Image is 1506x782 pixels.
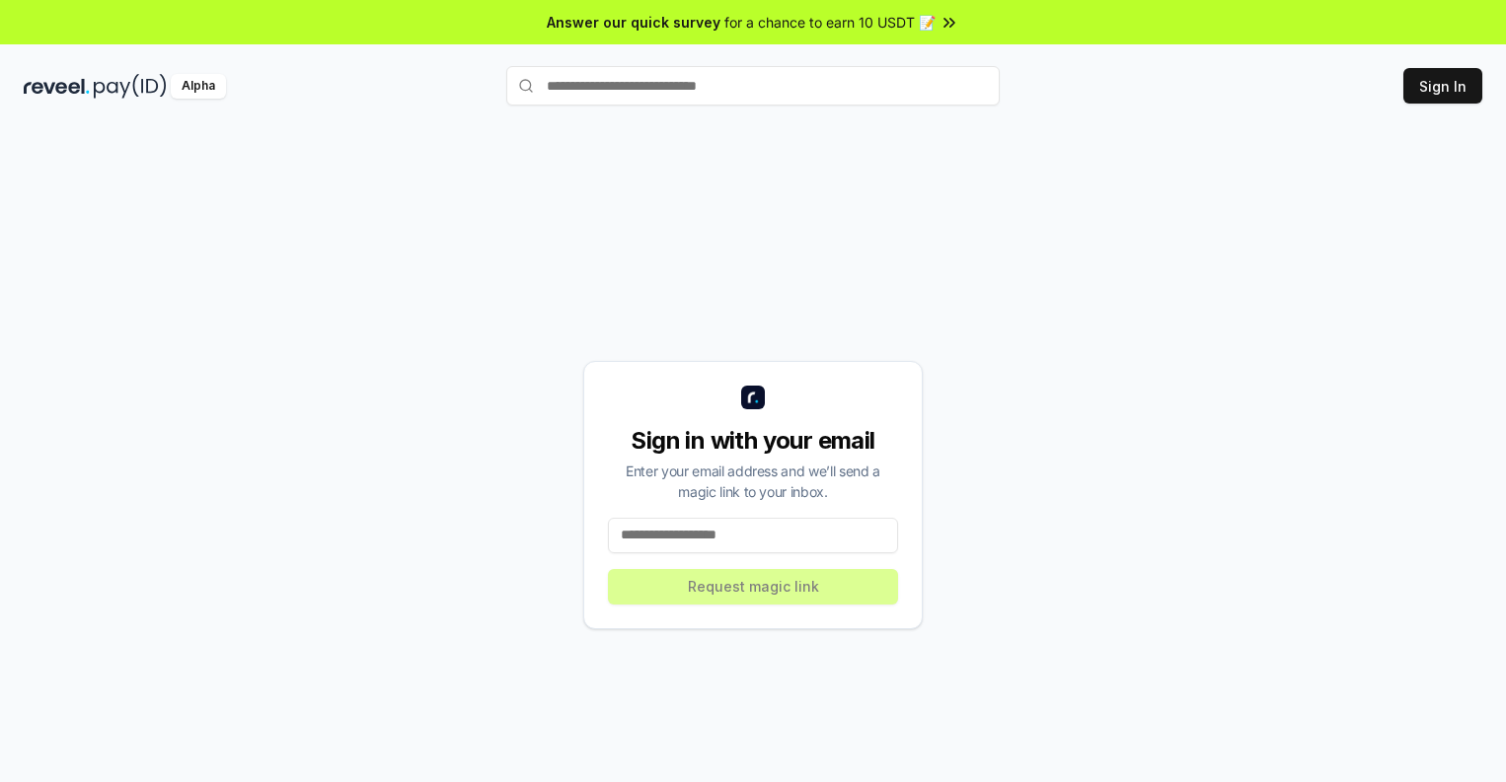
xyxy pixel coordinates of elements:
[94,74,167,99] img: pay_id
[24,74,90,99] img: reveel_dark
[1403,68,1482,104] button: Sign In
[547,12,720,33] span: Answer our quick survey
[741,386,765,409] img: logo_small
[608,461,898,502] div: Enter your email address and we’ll send a magic link to your inbox.
[171,74,226,99] div: Alpha
[608,425,898,457] div: Sign in with your email
[724,12,936,33] span: for a chance to earn 10 USDT 📝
